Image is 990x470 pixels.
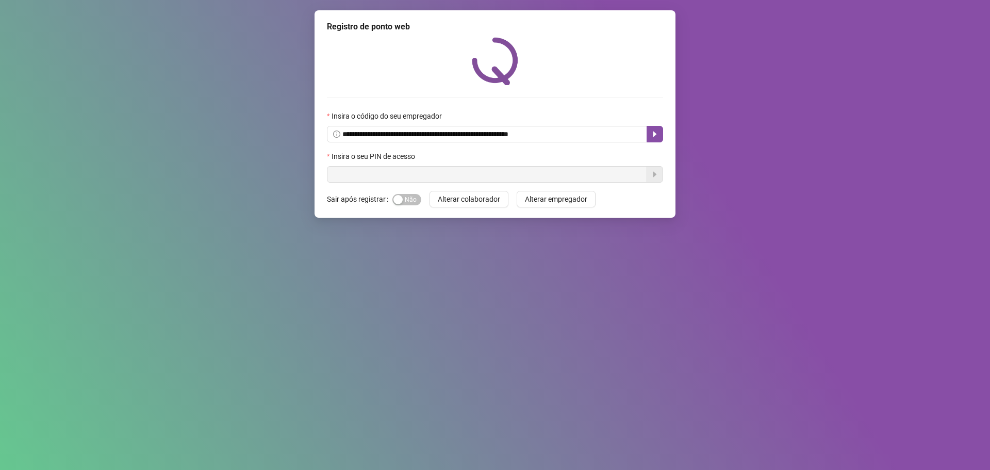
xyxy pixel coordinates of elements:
span: Alterar empregador [525,193,587,205]
label: Insira o código do seu empregador [327,110,449,122]
label: Insira o seu PIN de acesso [327,151,422,162]
div: Registro de ponto web [327,21,663,33]
button: Alterar colaborador [430,191,508,207]
img: QRPoint [472,37,518,85]
span: caret-right [651,130,659,138]
span: Alterar colaborador [438,193,500,205]
span: info-circle [333,131,340,138]
label: Sair após registrar [327,191,392,207]
button: Alterar empregador [517,191,596,207]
